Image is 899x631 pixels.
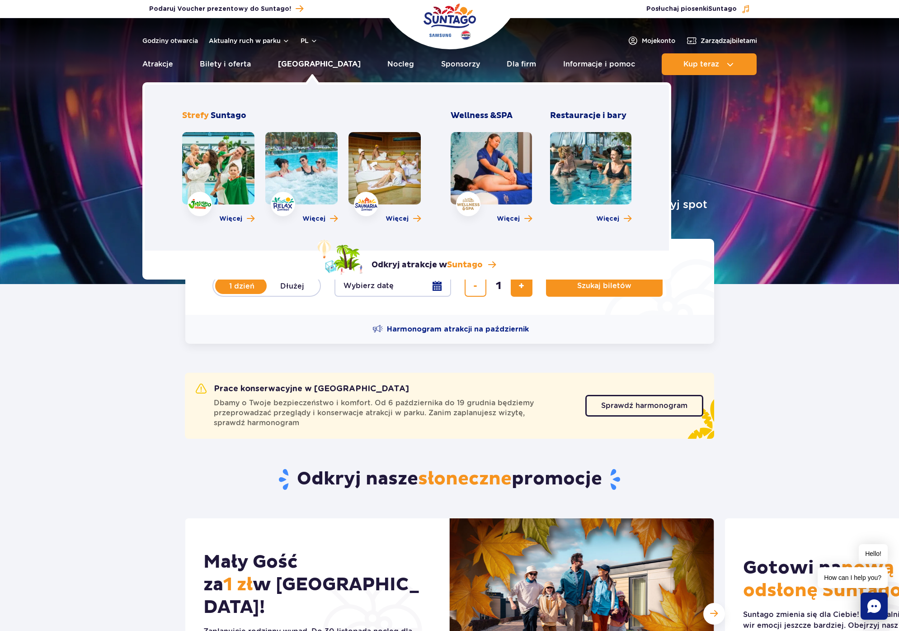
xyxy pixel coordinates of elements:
[703,603,725,625] div: Następny slajd
[302,214,325,223] span: Więcej
[683,60,719,68] span: Kup teraz
[372,260,483,270] p: Odkryj atrakcje w
[386,214,409,223] span: Więcej
[497,214,520,223] span: Więcej
[302,214,338,223] a: Więcej o strefie Relax
[642,36,675,45] span: Moje konto
[701,36,757,45] span: Zarządzaj biletami
[601,402,687,409] span: Sprawdź harmonogram
[646,5,737,14] span: Posłuchaj piosenki
[301,36,318,45] button: pl
[149,3,303,15] a: Podaruj Voucher prezentowy do Suntago!
[708,6,737,12] span: Suntago
[211,110,246,121] span: Suntago
[465,275,486,297] button: usuń bilet
[386,214,421,223] a: Więcej o strefie Saunaria
[451,110,513,121] span: Wellness &
[447,260,483,270] span: Suntago
[418,468,512,490] span: słoneczne
[223,574,253,596] span: 1 zł
[185,468,714,491] h2: Odkryj nasze promocje
[577,282,631,290] span: Szukaj biletów
[267,276,318,295] label: Dłużej
[387,324,529,334] span: Harmonogram atrakcji na październik
[214,398,574,428] span: Dbamy o Twoje bezpieczeństwo i komfort. Od 6 października do 19 grudnia będziemy przeprowadzać pr...
[182,110,209,121] span: Strefy
[511,275,532,297] button: dodaj bilet
[203,551,432,619] h2: Mały Gość za w [GEOGRAPHIC_DATA]!
[200,53,251,75] a: Bilety i oferta
[596,214,631,223] a: Więcej o Restauracje i bary
[550,110,631,121] h3: Restauracje i bary
[196,384,409,394] h2: Prace konserwacyjne w [GEOGRAPHIC_DATA]
[372,324,529,335] a: Harmonogram atrakcji na październik
[149,5,291,14] span: Podaruj Voucher prezentowy do Suntago!
[219,214,242,223] span: Więcej
[859,544,888,564] span: Hello!
[818,567,888,588] span: How can I help you?
[387,53,414,75] a: Nocleg
[686,35,757,46] a: Zarządzajbiletami
[662,53,757,75] button: Kup teraz
[563,53,635,75] a: Informacje i pomoc
[488,275,509,297] input: liczba biletów
[496,110,513,121] span: SPA
[497,214,532,223] a: Więcej o Wellness & SPA
[627,35,675,46] a: Mojekonto
[219,214,254,223] a: Więcej o strefie Jamango
[334,275,451,297] button: Wybierz datę
[861,593,888,620] div: Chat
[142,36,198,45] a: Godziny otwarcia
[507,53,536,75] a: Dla firm
[209,37,290,44] button: Aktualny ruch w parku
[546,275,663,297] button: Szukaj biletów
[278,53,361,75] a: [GEOGRAPHIC_DATA]
[142,53,173,75] a: Atrakcje
[585,395,703,417] a: Sprawdź harmonogram
[441,53,480,75] a: Sponsorzy
[596,214,619,223] span: Więcej
[646,5,750,14] button: Posłuchaj piosenkiSuntago
[216,276,268,295] label: 1 dzień
[317,240,496,275] a: Odkryj atrakcje wSuntago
